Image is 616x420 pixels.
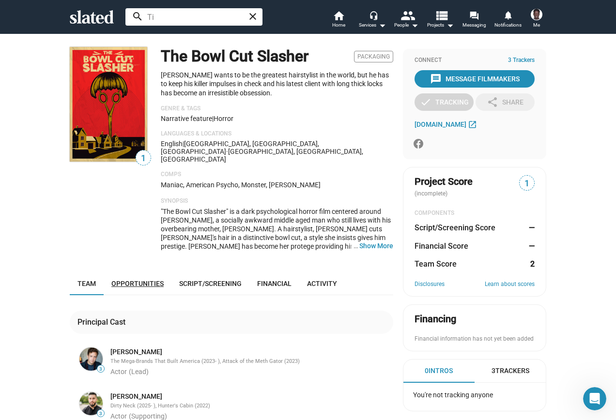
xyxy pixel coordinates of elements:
mat-icon: check [420,96,431,108]
div: Message Filmmakers [430,70,520,88]
div: The Mega-Brands That Built America (2023- ), Attack of the Meth Gator (2023) [110,358,391,365]
button: Kerwens LosiusMe [525,7,548,32]
button: 3 [57,228,68,247]
button: 1 [36,228,47,247]
button: 7 [99,228,109,247]
div: You're not tracking anyone [405,383,544,407]
span: 3 Trackers [508,57,535,64]
img: The Bowl Cut Slasher [70,47,147,162]
button: Send a message… [166,313,182,329]
div: Powered by [26,272,141,283]
span: Projects [427,19,454,31]
h1: The Bowl Cut Slasher [161,46,308,67]
span: English [161,140,183,148]
div: < Not at all likely [26,214,141,224]
button: Home [152,4,170,22]
span: 0 [27,232,35,242]
span: 3 [97,366,104,372]
a: [DOMAIN_NAME] [415,119,479,130]
a: Script/Screening [171,272,249,295]
img: Stuart Maxheimer [79,347,103,371]
input: Search people and projects [125,8,262,26]
span: 9 [121,232,129,242]
span: Activity [307,280,337,287]
span: Narrative feature [161,115,212,122]
a: [PERSON_NAME] [110,392,162,401]
span: … [349,241,359,250]
dt: Team Score [415,259,457,269]
button: 6 [88,228,99,247]
button: 4 [67,228,78,247]
button: People [389,10,423,31]
p: Comps [161,171,393,179]
div: Tracking [420,93,469,111]
mat-icon: forum [469,11,478,20]
div: Close [170,4,187,21]
div: Share [487,93,524,111]
span: Team [77,280,96,287]
p: Active 23h ago [47,12,94,22]
button: …Show More [359,241,393,250]
p: Maniac, American Psycho, Monster, [PERSON_NAME] [161,180,393,190]
p: Genre & Tags [161,105,393,113]
mat-icon: message [430,73,442,85]
div: Financing [415,313,456,326]
dd: — [525,223,535,233]
dd: — [525,241,535,251]
span: 1 [136,152,151,165]
button: 8 [109,228,120,247]
span: [GEOGRAPHIC_DATA], [GEOGRAPHIC_DATA], [GEOGRAPHIC_DATA] [161,148,363,163]
dt: Script/Screening Score [415,223,495,233]
mat-icon: arrow_drop_down [444,19,456,31]
mat-icon: people [400,8,415,22]
mat-icon: share [487,96,498,108]
span: Project Score [415,175,473,188]
p: Languages & Locations [161,130,393,138]
span: Financial [257,280,292,287]
mat-icon: home [333,10,344,21]
button: go back [6,4,25,22]
span: 10 [131,232,139,242]
p: [PERSON_NAME] wants to be the greatest hairstylist in the world, but he has to keep his killer im... [161,71,393,98]
div: Jordan • 4m ago [15,287,63,293]
img: Kerwens Losius [531,9,542,20]
mat-icon: arrow_drop_down [409,19,420,31]
a: InMoment [86,273,120,281]
div: Extremely likely > [26,251,141,261]
div: Financial information has not yet been added [415,335,535,343]
a: Messaging [457,10,491,31]
button: Services [355,10,389,31]
span: 8 [110,232,119,242]
span: Actor [110,368,127,375]
span: 1 [520,177,534,190]
span: Actor [110,412,127,420]
img: Tony Palles [79,392,103,415]
div: COMPONENTS [415,210,535,217]
button: Upload attachment [15,317,23,325]
a: Team [70,272,104,295]
span: Packaging [354,51,393,62]
h2: How likely are you to recommend Slated to others in the industry? [26,172,141,202]
span: 3 [59,232,67,242]
span: [GEOGRAPHIC_DATA], [GEOGRAPHIC_DATA], [GEOGRAPHIC_DATA] [161,140,319,155]
a: [PERSON_NAME] [110,347,162,357]
a: Activity [299,272,345,295]
button: Tracking [415,93,474,111]
iframe: Intercom live chat [583,387,606,410]
a: Disclosures [415,281,445,288]
button: 5 [78,228,89,247]
button: Projects [423,10,457,31]
span: 6 [90,232,98,242]
button: 9 [120,228,130,247]
a: Notifications [491,10,525,31]
span: (Supporting) [129,412,167,420]
div: Services [359,19,386,31]
button: Message Filmmakers [415,70,535,88]
span: 2 [48,232,56,242]
div: Jordan says… [8,40,186,307]
span: [DOMAIN_NAME] [415,120,466,128]
span: (incomplete) [415,190,449,197]
span: 4 [69,232,77,242]
dd: 2 [525,259,535,269]
div: People [394,19,418,31]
